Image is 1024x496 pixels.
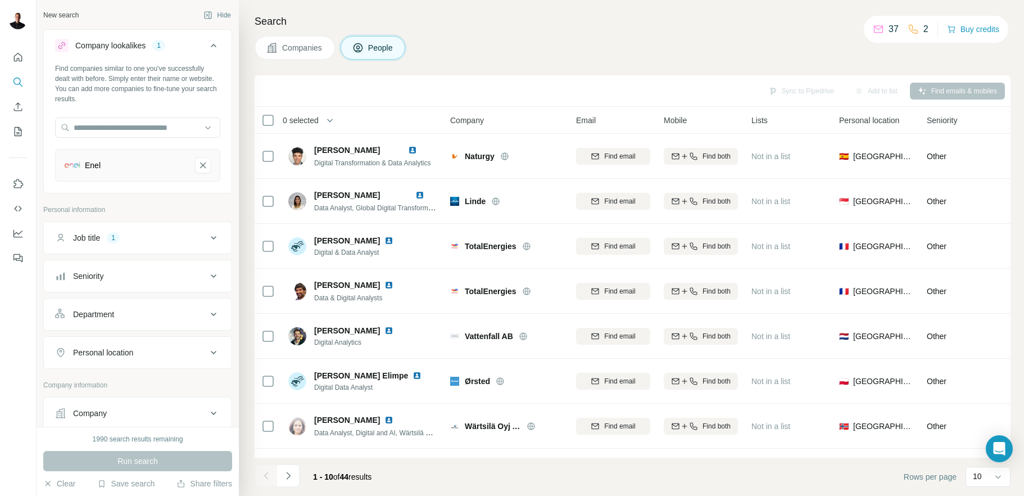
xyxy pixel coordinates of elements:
[927,422,946,431] span: Other
[465,241,516,252] span: TotalEnergies
[288,192,306,210] img: Avatar
[282,42,323,53] span: Companies
[75,40,146,51] div: Company lookalikes
[314,382,435,393] span: Digital Data Analyst
[283,115,319,126] span: 0 selected
[839,196,849,207] span: 🇸🇬
[853,151,913,162] span: [GEOGRAPHIC_DATA]
[44,339,232,366] button: Personal location
[923,22,928,36] p: 2
[384,236,393,245] img: LinkedIn logo
[43,478,75,489] button: Clear
[413,371,422,380] img: LinkedIn logo
[44,263,232,290] button: Seniority
[576,328,650,345] button: Find email
[314,428,468,437] span: Data Analyst, Digital and AI, Wärtsilä Gas Solutions
[288,147,306,165] img: Avatar
[93,434,183,444] div: 1990 search results remaining
[44,400,232,427] button: Company
[450,422,459,431] img: Logo of Wärtsilä Oyj Abp
[853,286,913,297] span: [GEOGRAPHIC_DATA]
[751,197,790,206] span: Not in a list
[314,247,407,258] span: Digital & Data Analyst
[927,242,946,251] span: Other
[450,242,459,251] img: Logo of TotalEnergies
[927,115,957,126] span: Seniority
[853,331,913,342] span: [GEOGRAPHIC_DATA]
[450,287,459,296] img: Logo of TotalEnergies
[9,11,27,29] img: Avatar
[368,42,394,53] span: People
[927,152,946,161] span: Other
[604,241,635,251] span: Find email
[9,174,27,194] button: Use Surfe on LinkedIn
[314,191,380,200] span: [PERSON_NAME]
[465,331,513,342] span: Vattenfall AB
[43,380,232,390] p: Company information
[465,286,516,297] span: TotalEnergies
[314,294,382,302] span: Data & Digital Analysts
[703,151,731,161] span: Find both
[288,282,306,300] img: Avatar
[314,235,380,246] span: [PERSON_NAME]
[604,196,635,206] span: Find email
[927,377,946,386] span: Other
[288,372,306,390] img: Avatar
[450,115,484,126] span: Company
[43,10,79,20] div: New search
[73,270,103,282] div: Seniority
[176,478,232,489] button: Share filters
[703,421,731,431] span: Find both
[703,376,731,386] span: Find both
[152,40,165,51] div: 1
[751,377,790,386] span: Not in a list
[314,370,408,381] span: [PERSON_NAME] Elimpe
[664,373,738,390] button: Find both
[664,283,738,300] button: Find both
[288,237,306,255] img: Avatar
[889,22,899,36] p: 37
[384,416,393,425] img: LinkedIn logo
[314,279,380,291] span: [PERSON_NAME]
[450,377,459,386] img: Logo of Ørsted
[44,301,232,328] button: Department
[85,160,101,171] div: Enel
[703,286,731,296] span: Find both
[9,47,27,67] button: Quick start
[415,191,424,200] img: LinkedIn logo
[9,121,27,142] button: My lists
[277,465,300,487] button: Navigate to next page
[465,196,486,207] span: Linde
[314,337,407,348] span: Digital Analytics
[927,197,946,206] span: Other
[314,159,431,167] span: Digital Transformation & Data Analytics
[97,478,155,489] button: Save search
[196,7,239,24] button: Hide
[947,21,999,37] button: Buy credits
[9,72,27,92] button: Search
[604,421,635,431] span: Find email
[751,115,768,126] span: Lists
[73,408,107,419] div: Company
[9,97,27,117] button: Enrich CSV
[465,376,490,387] span: Ørsted
[576,283,650,300] button: Find email
[703,331,731,341] span: Find both
[664,148,738,165] button: Find both
[73,309,114,320] div: Department
[107,233,120,243] div: 1
[340,472,349,481] span: 44
[576,193,650,210] button: Find email
[44,32,232,64] button: Company lookalikes1
[288,417,306,435] img: Avatar
[255,13,1011,29] h4: Search
[751,152,790,161] span: Not in a list
[195,157,211,173] button: Enel-remove-button
[853,241,913,252] span: [GEOGRAPHIC_DATA]
[927,332,946,341] span: Other
[576,115,596,126] span: Email
[333,472,340,481] span: of
[43,205,232,215] p: Personal information
[664,238,738,255] button: Find both
[703,196,731,206] span: Find both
